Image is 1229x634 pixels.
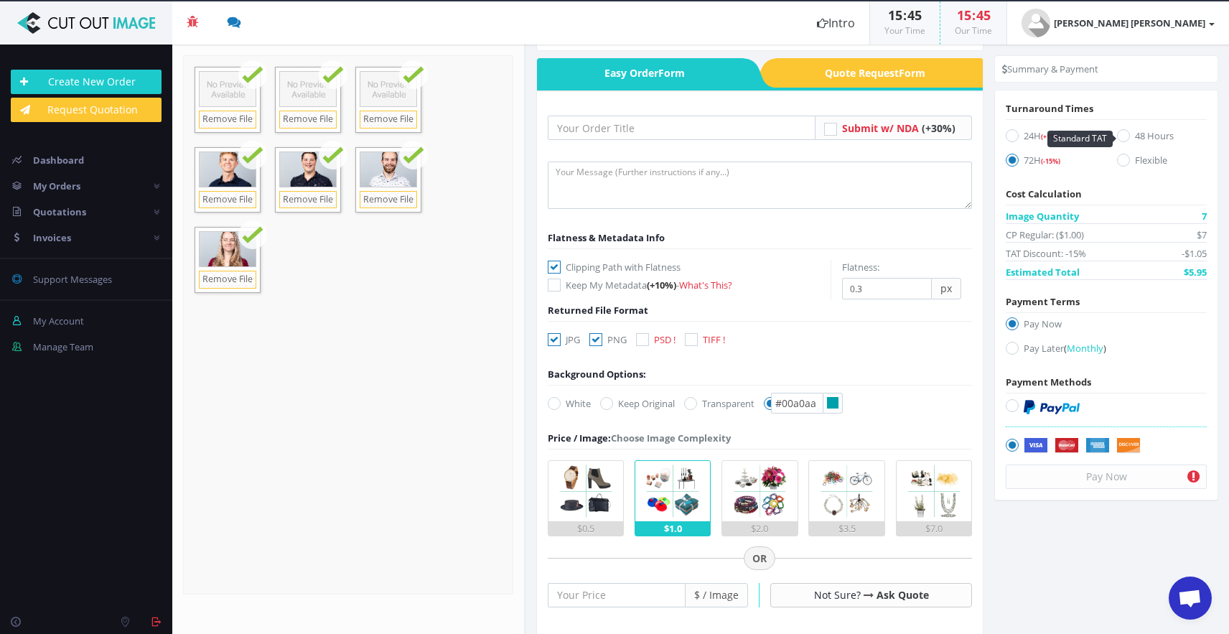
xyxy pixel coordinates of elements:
[842,260,879,274] label: Flatness:
[1006,153,1095,172] label: 72H
[1006,341,1207,360] label: Pay Later
[803,1,869,45] a: Intro
[556,461,616,521] img: 1.png
[548,583,686,607] input: Your Price
[537,58,742,88] a: Easy OrderForm
[642,461,703,521] img: 2.png
[548,332,580,347] label: JPG
[1202,209,1207,223] span: 7
[778,58,983,88] span: Quote Request
[33,180,80,192] span: My Orders
[1169,577,1212,620] a: Open de chat
[33,231,71,244] span: Invoices
[899,66,925,80] i: Form
[1117,129,1207,148] label: 48 Hours
[33,154,84,167] span: Dashboard
[842,121,955,135] a: Submit w/ NDA (+30%)
[1006,295,1080,308] span: Payment Terms
[778,58,983,88] a: Quote RequestForm
[907,6,922,24] span: 45
[684,396,754,411] label: Transparent
[548,431,731,445] div: Choose Image Complexity
[1024,438,1141,454] img: Securely by Stripe
[548,521,623,536] div: $0.5
[888,6,902,24] span: 15
[33,205,86,218] span: Quotations
[957,6,971,24] span: 15
[904,461,964,521] img: 5.png
[600,396,675,411] label: Keep Original
[1067,342,1103,355] span: Monthly
[971,6,976,24] span: :
[11,12,162,34] img: Cut Out Image
[1184,265,1207,279] span: $5.95
[548,304,648,317] span: Returned File Format
[814,588,861,602] span: Not Sure?
[1041,154,1060,167] a: (-15%)
[654,333,676,346] span: PSD !
[1006,228,1084,242] span: CP Regular: ($1.00)
[1006,187,1082,200] span: Cost Calculation
[764,396,805,411] label: Color
[922,121,955,135] span: (+30%)
[1022,9,1050,37] img: user_default.jpg
[1006,129,1095,148] label: 24H
[33,273,112,286] span: Support Messages
[1117,153,1207,172] label: Flexible
[817,461,877,521] img: 4.png
[809,521,884,536] div: $3.5
[1006,376,1091,388] span: Payment Methods
[1041,157,1060,166] span: (-15%)
[744,546,775,571] span: OR
[635,521,710,536] div: $1.0
[11,98,162,122] a: Request Quotation
[548,260,831,274] label: Clipping Path with Flatness
[360,191,417,209] a: Remove File
[1197,228,1207,242] span: $7
[1006,317,1207,336] label: Pay Now
[548,432,611,444] span: Price / Image:
[1054,17,1205,29] strong: [PERSON_NAME] [PERSON_NAME]
[877,588,929,602] a: Ask Quote
[842,121,919,135] span: Submit w/ NDA
[955,24,992,37] small: Our Time
[279,111,337,129] a: Remove File
[1002,62,1098,76] li: Summary & Payment
[548,278,831,292] label: Keep My Metadata -
[1041,129,1062,142] a: (+15%)
[548,116,816,140] input: Your Order Title
[1024,400,1080,414] img: PayPal
[199,111,256,129] a: Remove File
[932,278,961,299] span: px
[1182,246,1207,261] span: -$1.05
[279,191,337,209] a: Remove File
[902,6,907,24] span: :
[1064,342,1106,355] a: (Monthly)
[33,314,84,327] span: My Account
[537,58,742,88] span: Easy Order
[703,333,725,346] span: TIFF !
[360,111,417,129] a: Remove File
[33,340,93,353] span: Manage Team
[976,6,991,24] span: 45
[679,279,732,292] a: What's This?
[647,279,676,292] span: (+10%)
[1047,131,1113,147] div: Standard TAT
[548,396,591,411] label: White
[1007,1,1229,45] a: [PERSON_NAME] [PERSON_NAME]
[1006,265,1080,279] span: Estimated Total
[730,461,790,521] img: 3.png
[1006,246,1086,261] span: TAT Discount: -15%
[884,24,925,37] small: Your Time
[11,70,162,94] a: Create New Order
[548,231,665,244] span: Flatness & Metadata Info
[1006,102,1093,115] span: Turnaround Times
[722,521,797,536] div: $2.0
[199,271,256,289] a: Remove File
[199,191,256,209] a: Remove File
[548,367,646,381] div: Background Options:
[1041,132,1062,141] span: (+15%)
[658,66,685,80] i: Form
[1006,209,1079,223] span: Image Quantity
[589,332,627,347] label: PNG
